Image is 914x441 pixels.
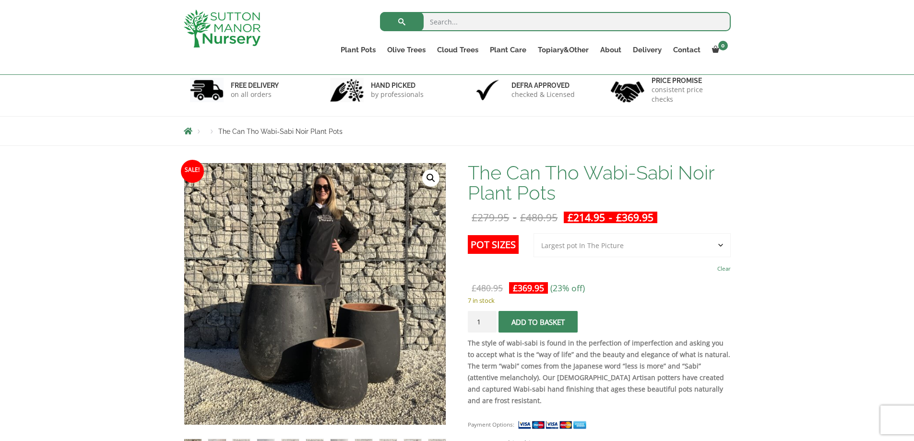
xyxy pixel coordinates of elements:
[472,282,503,294] bdi: 480.95
[472,211,477,224] span: £
[471,78,504,102] img: 3.jpg
[231,81,279,90] h6: FREE DELIVERY
[550,282,585,294] span: (23% off)
[335,43,381,57] a: Plant Pots
[718,41,728,50] span: 0
[468,235,519,254] label: Pot Sizes
[468,212,561,223] del: -
[520,211,558,224] bdi: 480.95
[568,211,573,224] span: £
[511,90,575,99] p: checked & Licensed
[532,43,594,57] a: Topiary&Other
[181,160,204,183] span: Sale!
[511,81,575,90] h6: Defra approved
[330,78,364,102] img: 2.jpg
[518,420,590,430] img: payment supported
[616,211,653,224] bdi: 369.95
[218,128,343,135] span: The Can Tho Wabi-Sabi Noir Plant Pots
[468,311,497,333] input: Product quantity
[627,43,667,57] a: Delivery
[380,12,731,31] input: Search...
[472,211,509,224] bdi: 279.95
[568,211,605,224] bdi: 214.95
[472,282,476,294] span: £
[231,90,279,99] p: on all orders
[468,295,730,306] p: 7 in stock
[190,78,224,102] img: 1.jpg
[468,421,514,428] small: Payment Options:
[611,75,644,105] img: 4.jpg
[431,43,484,57] a: Cloud Trees
[706,43,731,57] a: 0
[422,169,439,187] a: View full-screen image gallery
[667,43,706,57] a: Contact
[520,211,526,224] span: £
[652,76,724,85] h6: Price promise
[468,338,730,405] strong: The style of wabi-sabi is found in the perfection of imperfection and asking you to accept what i...
[371,81,424,90] h6: hand picked
[184,127,731,135] nav: Breadcrumbs
[564,212,657,223] ins: -
[381,43,431,57] a: Olive Trees
[652,85,724,104] p: consistent price checks
[717,262,731,275] a: Clear options
[499,311,578,333] button: Add to basket
[513,282,518,294] span: £
[594,43,627,57] a: About
[184,10,261,48] img: logo
[616,211,622,224] span: £
[468,163,730,203] h1: The Can Tho Wabi-Sabi Noir Plant Pots
[484,43,532,57] a: Plant Care
[371,90,424,99] p: by professionals
[513,282,544,294] bdi: 369.95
